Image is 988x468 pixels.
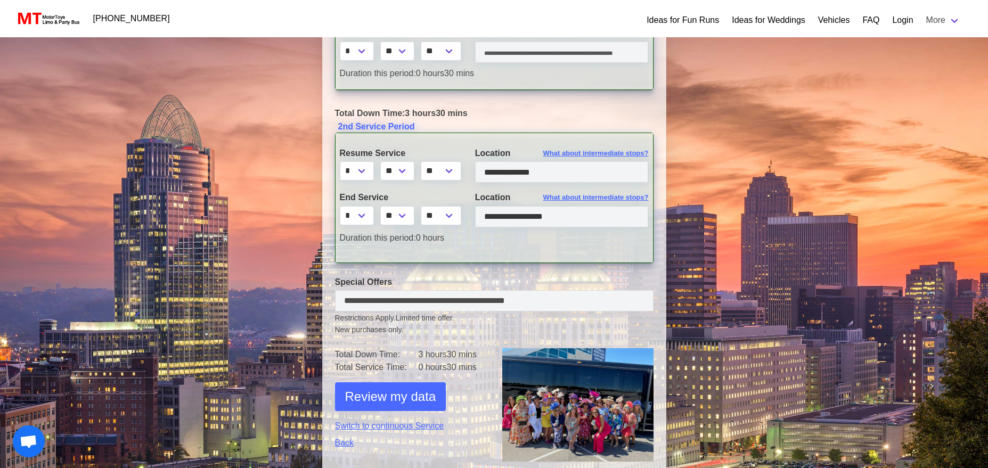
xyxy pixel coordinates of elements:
[340,147,459,160] label: Resume Service
[475,147,649,160] label: Location
[447,350,477,359] span: 30 mins
[543,192,649,203] span: What about intermediate stops?
[345,387,436,406] span: Review my data
[340,233,416,242] span: Duration this period:
[13,425,45,457] div: Open chat
[732,14,805,27] a: Ideas for Weddings
[502,348,654,462] img: 1.png
[335,109,405,118] span: Total Down Time:
[335,276,654,289] label: Special Offers
[475,191,649,204] label: Location
[418,348,486,361] td: 3 hours
[447,363,477,372] span: 30 mins
[543,148,649,159] span: What about intermediate stops?
[335,324,654,335] span: New purchases only.
[436,109,468,118] span: 30 mins
[647,14,719,27] a: Ideas for Fun Runs
[87,8,176,29] a: [PHONE_NUMBER]
[335,437,486,449] a: Back
[396,313,454,324] span: Limited time offer.
[335,314,654,335] small: Restrictions Apply.
[332,67,657,80] div: 0 hours
[340,69,416,78] span: Duration this period:
[418,361,486,374] td: 0 hours
[818,14,850,27] a: Vehicles
[327,107,662,120] div: 3 hours
[444,69,474,78] span: 30 mins
[335,348,419,361] td: Total Down Time:
[892,14,913,27] a: Login
[335,361,419,374] td: Total Service Time:
[862,14,879,27] a: FAQ
[920,10,967,31] a: More
[340,191,459,204] label: End Service
[332,232,467,244] div: 0 hours
[335,420,486,432] a: Switch to continuous Service
[335,382,446,411] button: Review my data
[15,11,80,26] img: MotorToys Logo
